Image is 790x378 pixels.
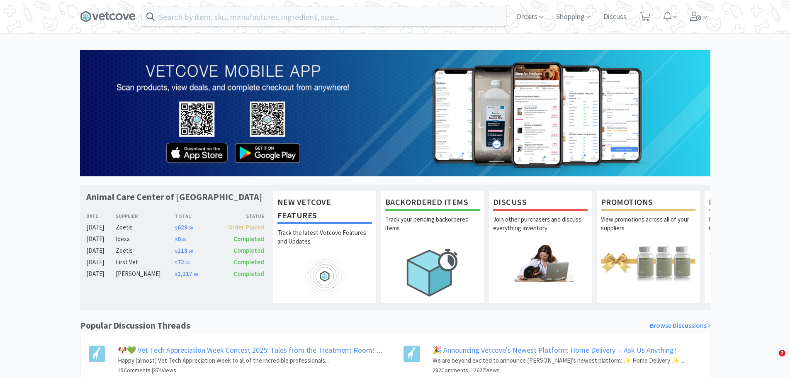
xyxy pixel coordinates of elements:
[86,222,116,232] div: [DATE]
[116,269,175,279] div: [PERSON_NAME]
[86,212,116,220] div: Date
[86,246,265,256] a: [DATE]Zoetis$218.50Completed
[86,234,265,244] a: [DATE]Idexx$0.00Completed
[233,235,264,243] span: Completed
[433,356,684,366] p: We are beyond excited to announce [PERSON_NAME]’s newest platform: ✨ Home Delivery ✨ ...
[175,246,193,254] span: 218
[175,223,193,231] span: 629
[118,356,387,366] p: Happy (almost) Vet Tech Appreciation Week to all of the incredible professionals...
[116,234,175,244] div: Idexx
[601,215,695,244] p: View promotions across all of your suppliers
[80,50,710,176] img: 169a39d576124ab08f10dc54d32f3ffd_4.png
[116,257,175,267] div: First Vet
[181,237,186,242] span: . 00
[277,195,372,224] h1: New Vetcove Features
[385,215,480,244] p: Track your pending backordered items
[187,249,193,254] span: . 50
[86,234,116,244] div: [DATE]
[762,350,782,370] iframe: Intercom live chat
[86,246,116,256] div: [DATE]
[175,212,220,220] div: Total
[385,195,480,211] h1: Backordered Items
[233,258,264,266] span: Completed
[433,345,676,355] a: 🎉 Announcing Vetcove's Newest Platform: Home Delivery -- Ask Us Anything!
[433,366,684,375] h6: 282 Comments | 12627 Views
[175,260,177,266] span: $
[175,235,186,243] span: 0
[493,215,588,244] p: Join other purchasers and discuss everything inventory
[86,222,265,232] a: [DATE]Zoetis$629.50Order Placed
[601,195,695,211] h1: Promotions
[175,225,177,231] span: $
[175,249,177,254] span: $
[175,270,198,278] span: 2,217
[116,222,175,232] div: Zoetis
[175,272,177,277] span: $
[86,257,116,267] div: [DATE]
[277,228,372,257] p: Track the latest Vetcove Features and Updates
[385,244,480,301] img: hero_backorders.png
[596,191,700,304] a: PromotionsView promotions across all of your suppliers
[650,320,710,331] a: Browse Discussions
[86,257,265,267] a: [DATE]First Vet$72.96Completed
[118,366,387,375] h6: 15 Comments | 374 Views
[184,260,190,266] span: . 96
[80,318,190,333] h1: Popular Discussion Threads
[86,191,262,203] h1: Animal Care Center of [GEOGRAPHIC_DATA]
[233,270,264,278] span: Completed
[277,257,372,295] img: hero_feature_roadmap.png
[493,244,588,282] img: hero_discuss.png
[273,191,377,304] a: New Vetcove FeaturesTrack the latest Vetcove Features and Updates
[381,191,484,304] a: Backordered ItemsTrack your pending backordered items
[601,244,695,282] img: hero_promotions.png
[493,195,588,211] h1: Discuss
[118,345,395,355] a: 🐶💚 Vet Tech Appreciation Week Contest 2025: Tales from the Treatment Room! 💚🐶
[187,225,193,231] span: . 50
[142,7,506,26] input: Search by item, sku, manufacturer, ingredient, size...
[116,246,175,256] div: Zoetis
[228,223,264,231] span: Order Placed
[175,258,190,266] span: 72
[600,13,630,21] a: Discuss
[175,237,177,242] span: $
[86,269,116,279] div: [DATE]
[86,269,265,279] a: [DATE][PERSON_NAME]$2,217.50Completed
[489,191,592,304] a: DiscussJoin other purchasers and discuss everything inventory
[233,246,264,254] span: Completed
[779,350,785,356] span: 2
[116,212,175,220] div: Supplier
[220,212,265,220] div: Status
[192,272,198,277] span: . 50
